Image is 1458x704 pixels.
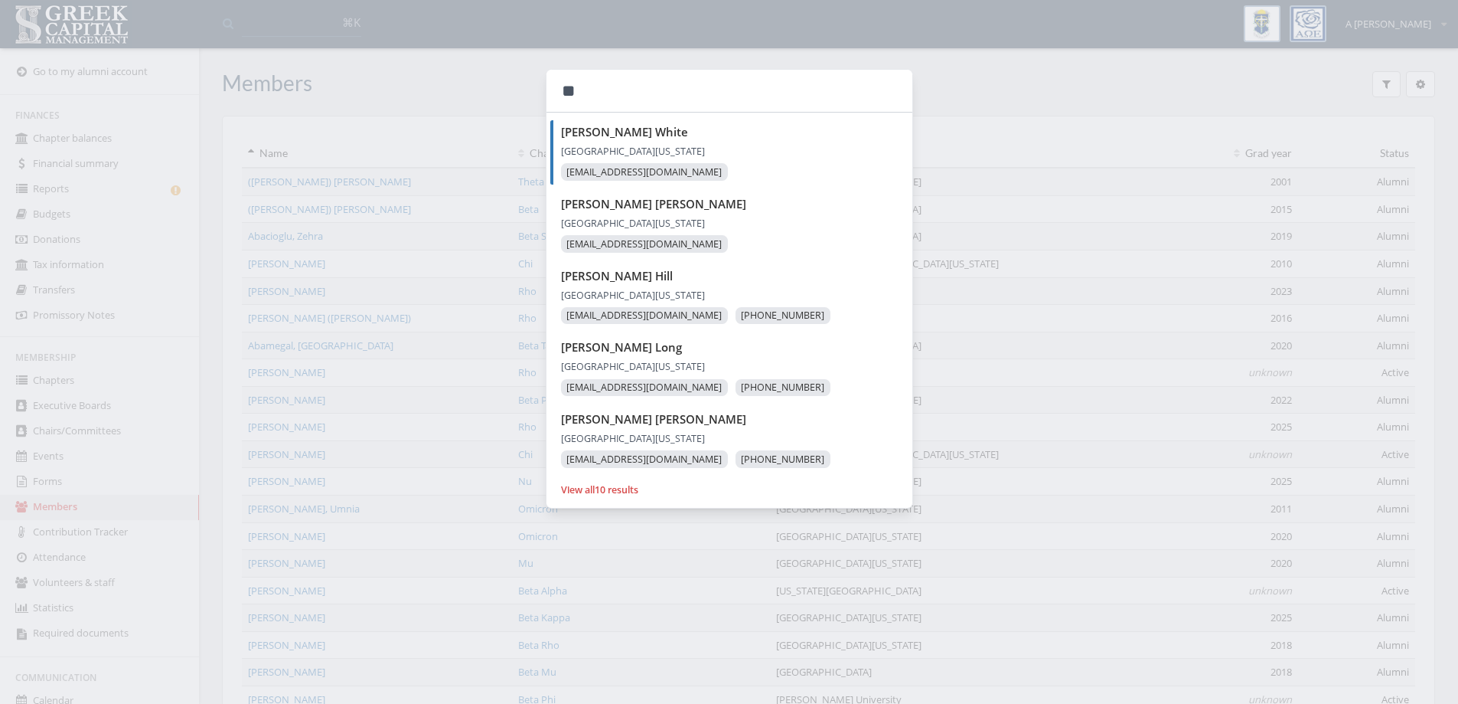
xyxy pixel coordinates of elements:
[561,196,746,211] strong: [PERSON_NAME] [PERSON_NAME]
[561,431,912,447] p: [GEOGRAPHIC_DATA][US_STATE]
[561,307,728,325] li: [EMAIL_ADDRESS][DOMAIN_NAME]
[561,483,638,496] a: View all10 results
[561,411,746,427] strong: [PERSON_NAME] [PERSON_NAME]
[561,379,728,397] li: [EMAIL_ADDRESS][DOMAIN_NAME]
[561,124,688,139] strong: [PERSON_NAME] White
[561,287,912,303] p: [GEOGRAPHIC_DATA][US_STATE]
[561,268,673,283] strong: [PERSON_NAME] Hill
[561,339,682,355] strong: [PERSON_NAME] Long
[561,235,728,253] li: [EMAIL_ADDRESS][DOMAIN_NAME]
[736,307,830,325] li: [PHONE_NUMBER]
[561,215,912,231] p: [GEOGRAPHIC_DATA][US_STATE]
[561,143,912,159] p: [GEOGRAPHIC_DATA][US_STATE]
[561,359,912,375] p: [GEOGRAPHIC_DATA][US_STATE]
[561,450,728,468] li: [EMAIL_ADDRESS][DOMAIN_NAME]
[736,450,830,468] li: [PHONE_NUMBER]
[595,483,638,496] span: 10 results
[736,379,830,397] li: [PHONE_NUMBER]
[561,163,728,181] li: [EMAIL_ADDRESS][DOMAIN_NAME]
